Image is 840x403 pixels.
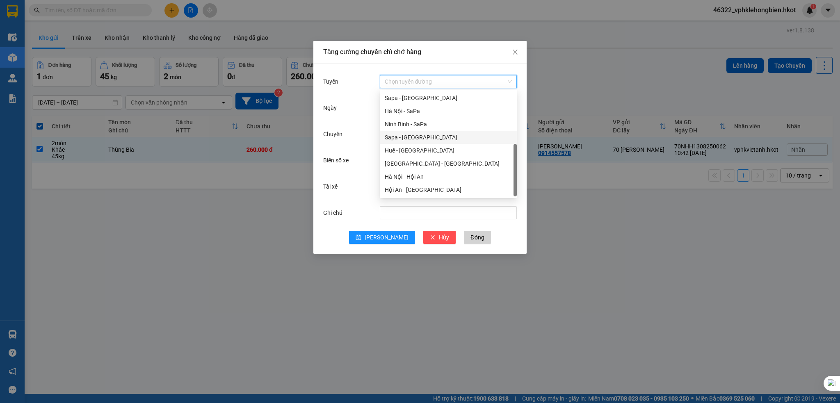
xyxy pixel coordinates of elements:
[323,209,347,216] label: Ghi chú
[380,131,517,144] div: Sapa - Huế
[365,233,409,242] span: [PERSON_NAME]
[385,93,512,102] div: Sapa - [GEOGRAPHIC_DATA]
[380,105,517,118] div: Hà Nội - SaPa
[385,159,512,168] div: [GEOGRAPHIC_DATA] - [GEOGRAPHIC_DATA]
[380,118,517,131] div: Ninh Bình - SaPa
[380,183,517,196] div: Hội An - Hà Nội
[385,172,512,181] div: Hà Nội - Hội An
[512,49,518,55] span: close
[323,183,342,190] label: Tài xế
[323,157,353,164] label: Biển số xe
[430,235,436,241] span: close
[323,105,341,111] label: Ngày
[323,78,342,85] label: Tuyến
[423,231,456,244] button: closeHủy
[380,91,517,105] div: Sapa - Ninh Bình
[380,144,517,157] div: Huế - Hà Nội
[356,235,361,241] span: save
[464,231,491,244] button: Đóng
[323,131,347,137] label: Chuyến
[385,146,512,155] div: Huế - [GEOGRAPHIC_DATA]
[385,120,512,129] div: Ninh Bình - SaPa
[323,48,517,57] div: Tăng cường chuyến chỉ chở hàng
[439,233,449,242] span: Hủy
[385,185,512,194] div: Hội An - [GEOGRAPHIC_DATA]
[385,133,512,142] div: Sapa - [GEOGRAPHIC_DATA]
[470,233,484,242] span: Đóng
[349,231,415,244] button: save[PERSON_NAME]
[504,41,527,64] button: Close
[380,170,517,183] div: Hà Nội - Hội An
[380,157,517,170] div: Hà Nội - Huế
[385,107,512,116] div: Hà Nội - SaPa
[380,206,517,219] input: Ghi chú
